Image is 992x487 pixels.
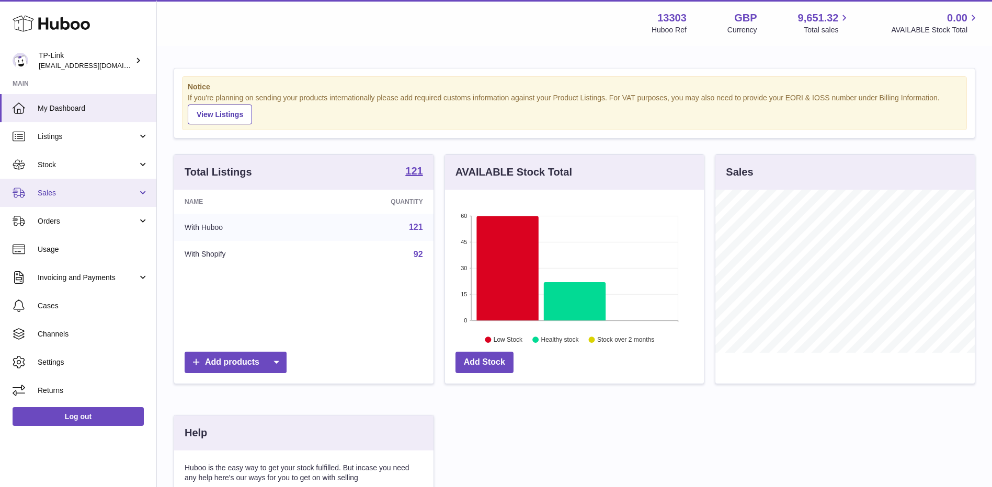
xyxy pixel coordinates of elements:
[185,165,252,179] h3: Total Listings
[947,11,967,25] span: 0.00
[798,11,839,25] span: 9,651.32
[39,51,133,71] div: TP-Link
[541,336,579,343] text: Healthy stock
[405,166,423,176] strong: 121
[38,103,149,113] span: My Dashboard
[464,317,467,323] text: 0
[461,265,467,271] text: 30
[38,245,149,254] span: Usage
[38,132,138,142] span: Listings
[414,250,423,259] a: 92
[13,53,28,68] img: gaby.chen@tp-link.com
[798,11,851,35] a: 9,651.32 Total sales
[455,165,572,179] h3: AVAILABLE Stock Total
[185,463,423,483] p: Huboo is the easy way to get your stock fulfilled. But incase you need any help here's our ways f...
[174,190,314,214] th: Name
[409,223,423,231] a: 121
[891,25,979,35] span: AVAILABLE Stock Total
[38,357,149,367] span: Settings
[891,11,979,35] a: 0.00 AVAILABLE Stock Total
[38,273,138,283] span: Invoicing and Payments
[174,214,314,241] td: With Huboo
[727,25,757,35] div: Currency
[38,188,138,198] span: Sales
[185,352,287,373] a: Add products
[38,301,149,311] span: Cases
[461,239,467,245] text: 45
[804,25,850,35] span: Total sales
[314,190,433,214] th: Quantity
[174,241,314,268] td: With Shopify
[652,25,687,35] div: Huboo Ref
[13,407,144,426] a: Log out
[38,329,149,339] span: Channels
[38,160,138,170] span: Stock
[39,61,154,69] span: [EMAIL_ADDRESS][DOMAIN_NAME]
[188,82,961,92] strong: Notice
[657,11,687,25] strong: 13303
[38,386,149,396] span: Returns
[461,213,467,219] text: 60
[726,165,753,179] h3: Sales
[734,11,757,25] strong: GBP
[455,352,514,373] a: Add Stock
[494,336,523,343] text: Low Stock
[405,166,423,178] a: 121
[188,93,961,124] div: If you're planning on sending your products internationally please add required customs informati...
[185,426,207,440] h3: Help
[597,336,654,343] text: Stock over 2 months
[38,216,138,226] span: Orders
[461,291,467,297] text: 15
[188,105,252,124] a: View Listings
